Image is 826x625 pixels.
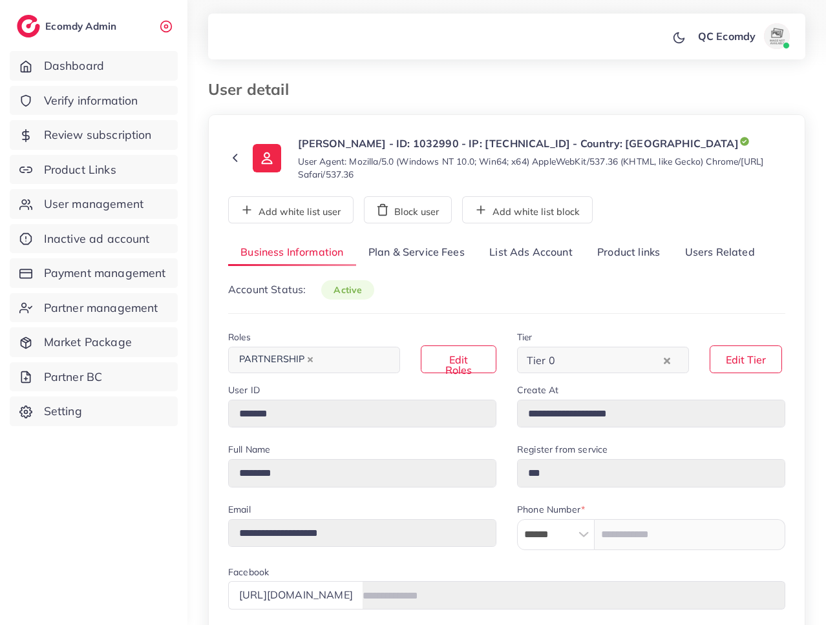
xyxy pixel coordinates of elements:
[672,239,767,267] a: Users Related
[44,92,138,109] span: Verify information
[10,51,178,81] a: Dashboard
[10,189,178,219] a: User management
[298,155,786,181] small: User Agent: Mozilla/5.0 (Windows NT 10.0; Win64; x64) AppleWebKit/537.36 (KHTML, like Gecko) Chro...
[517,384,558,396] label: Create At
[421,345,496,373] button: Edit Roles
[228,239,356,267] a: Business Information
[44,403,82,420] span: Setting
[462,196,593,223] button: Add white list block
[10,224,178,254] a: Inactive ad account
[10,86,178,116] a: Verify information
[10,396,178,426] a: Setting
[585,239,672,267] a: Product links
[559,350,661,370] input: Search for option
[44,57,104,74] span: Dashboard
[253,144,281,172] img: ic-user-info.36bf1079.svg
[10,155,178,185] a: Product Links
[477,239,585,267] a: List Ads Account
[10,293,178,323] a: Partner management
[321,350,383,370] input: Search for option
[228,581,363,609] div: [URL][DOMAIN_NAME]
[517,503,585,516] label: Phone Number
[228,196,354,223] button: Add white list user
[517,331,533,343] label: Tier
[17,15,40,37] img: logo
[44,231,150,247] span: Inactive ad account
[298,136,786,151] p: [PERSON_NAME] - ID: 1032990 - IP: [TECHNICAL_ID] - Country: [GEOGRAPHIC_DATA]
[307,356,313,363] button: Deselect PARTNERSHIP
[228,566,269,579] label: Facebook
[517,443,608,456] label: Register from service
[664,353,670,367] button: Clear Selected
[517,347,689,373] div: Search for option
[321,280,374,300] span: active
[44,300,158,316] span: Partner management
[710,345,782,373] button: Edit Tier
[364,196,452,223] button: Block user
[228,503,251,516] label: Email
[10,362,178,392] a: Partner BC
[10,258,178,288] a: Payment management
[44,161,116,178] span: Product Links
[44,334,132,351] span: Market Package
[17,15,120,37] a: logoEcomdy Admin
[45,20,120,32] h2: Ecomdy Admin
[44,196,143,212] span: User management
[228,331,251,343] label: Roles
[739,136,750,147] img: icon-tick.de4e08dc.svg
[44,369,103,385] span: Partner BC
[44,265,166,282] span: Payment management
[228,384,260,396] label: User ID
[228,443,270,456] label: Full Name
[524,351,558,370] span: Tier 0
[10,120,178,150] a: Review subscription
[356,239,477,267] a: Plan & Service Fees
[691,23,795,49] a: QC Ecomdyavatar
[44,127,152,143] span: Review subscription
[208,80,299,99] h3: User detail
[233,351,319,369] span: PARTNERSHIP
[228,347,400,373] div: Search for option
[764,23,790,49] img: avatar
[228,282,374,298] p: Account Status:
[698,28,756,44] p: QC Ecomdy
[10,327,178,357] a: Market Package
